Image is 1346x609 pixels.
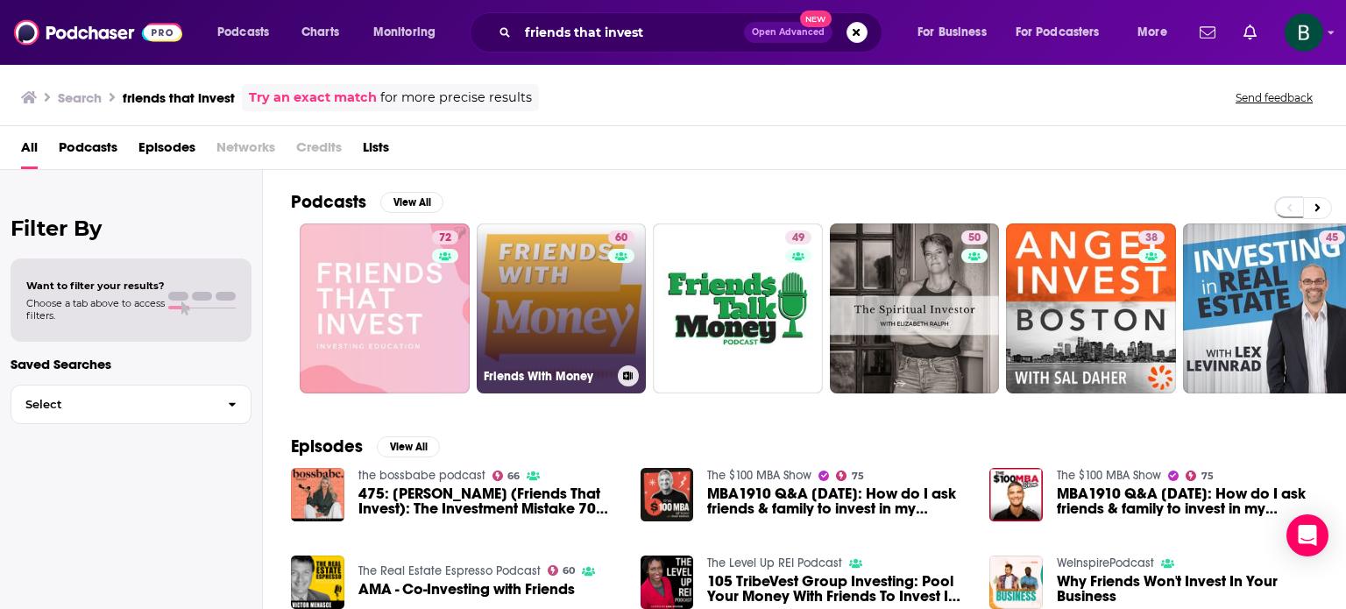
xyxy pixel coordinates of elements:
a: 72 [300,223,470,393]
span: Select [11,399,214,410]
button: View All [377,436,440,457]
span: 75 [1201,472,1214,480]
span: Logged in as betsy46033 [1285,13,1323,52]
span: Monitoring [373,20,436,45]
a: 49 [653,223,823,393]
span: 475: [PERSON_NAME] (Friends That Invest): The Investment Mistake 70% of Women Make (Do This Instead) [358,486,620,516]
input: Search podcasts, credits, & more... [518,18,744,46]
button: open menu [205,18,292,46]
a: 45 [1319,230,1345,244]
div: Open Intercom Messenger [1286,514,1328,556]
a: PodcastsView All [291,191,443,213]
button: View All [380,192,443,213]
a: 475: Simran (Friends That Invest): The Investment Mistake 70% of Women Make (Do This Instead) [358,486,620,516]
span: Open Advanced [752,28,825,37]
span: Choose a tab above to access filters. [26,297,165,322]
a: Podcasts [59,133,117,169]
img: MBA1910 Q&A Wednesday: How do I ask friends & family to invest in my business? [989,468,1043,521]
a: 75 [836,471,864,481]
span: 38 [1145,230,1158,247]
a: the bossbabe podcast [358,468,485,483]
img: Why Friends Won't Invest In Your Business [989,556,1043,609]
a: MBA1910 Q&A Wednesday: How do I ask friends & family to invest in my business? [1057,486,1318,516]
span: 45 [1326,230,1338,247]
a: WeInspirePodcast [1057,556,1154,570]
a: 60 [608,230,634,244]
button: open menu [361,18,458,46]
span: Credits [296,133,342,169]
a: Why Friends Won't Invest In Your Business [1057,574,1318,604]
a: 50 [830,223,1000,393]
button: open menu [905,18,1009,46]
span: New [800,11,832,27]
a: The $100 MBA Show [707,468,811,483]
span: More [1137,20,1167,45]
a: 75 [1186,471,1214,481]
a: The Level Up REI Podcast [707,556,842,570]
a: The Real Estate Espresso Podcast [358,563,541,578]
span: 49 [792,230,804,247]
a: MBA1910 Q&A Wednesday: How do I ask friends & family to invest in my business? [707,486,968,516]
p: Saved Searches [11,356,251,372]
h3: Friends With Money [484,369,611,384]
img: Podchaser - Follow, Share and Rate Podcasts [14,16,182,49]
a: All [21,133,38,169]
span: 60 [615,230,627,247]
a: Lists [363,133,389,169]
span: MBA1910 Q&A [DATE]: How do I ask friends & family to invest in my business? [1057,486,1318,516]
span: 60 [563,567,575,575]
span: 105 TribeVest Group Investing: Pool Your Money With Friends To Invest In Real Estate With [PERSON... [707,574,968,604]
span: Networks [216,133,275,169]
h2: Episodes [291,436,363,457]
a: 66 [492,471,521,481]
a: Show notifications dropdown [1193,18,1222,47]
span: for more precise results [380,88,532,108]
span: For Podcasters [1016,20,1100,45]
a: Episodes [138,133,195,169]
img: AMA - Co-Investing with Friends [291,556,344,609]
a: AMA - Co-Investing with Friends [358,582,575,597]
button: Show profile menu [1285,13,1323,52]
button: open menu [1004,18,1125,46]
a: 50 [961,230,988,244]
a: 38 [1006,223,1176,393]
img: 475: Simran (Friends That Invest): The Investment Mistake 70% of Women Make (Do This Instead) [291,468,344,521]
img: MBA1910 Q&A Wednesday: How do I ask friends & family to invest in my business? [641,468,694,521]
img: 105 TribeVest Group Investing: Pool Your Money With Friends To Invest In Real Estate With Travis ... [641,556,694,609]
a: 49 [785,230,811,244]
a: 60Friends With Money [477,223,647,393]
span: MBA1910 Q&A [DATE]: How do I ask friends & family to invest in my business? [707,486,968,516]
span: Want to filter your results? [26,280,165,292]
img: User Profile [1285,13,1323,52]
a: 105 TribeVest Group Investing: Pool Your Money With Friends To Invest In Real Estate With Travis ... [707,574,968,604]
span: Charts [301,20,339,45]
a: The $100 MBA Show [1057,468,1161,483]
h2: Podcasts [291,191,366,213]
span: 72 [439,230,451,247]
a: 38 [1138,230,1165,244]
h2: Filter By [11,216,251,241]
a: EpisodesView All [291,436,440,457]
div: Search podcasts, credits, & more... [486,12,899,53]
h3: friends that invest [123,89,235,106]
a: Try an exact match [249,88,377,108]
span: 66 [507,472,520,480]
button: Send feedback [1230,90,1318,105]
span: For Business [917,20,987,45]
a: 72 [432,230,458,244]
button: Open AdvancedNew [744,22,832,43]
span: Podcasts [217,20,269,45]
a: 60 [548,565,576,576]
